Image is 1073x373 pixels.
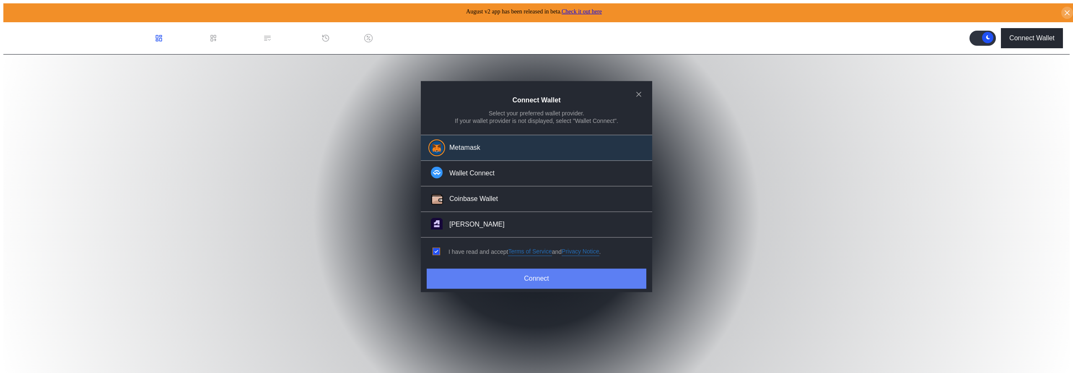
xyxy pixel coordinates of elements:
[448,248,601,256] div: I have read and accept .
[431,218,443,230] img: Hana Wallet
[427,269,646,289] button: Connect
[421,135,652,161] button: Metamask
[449,143,480,152] div: Metamask
[1009,34,1055,42] div: Connect Wallet
[552,248,562,256] span: and
[449,220,505,229] div: [PERSON_NAME]
[376,34,426,42] div: Discount Factors
[632,88,645,101] button: close modal
[449,195,498,203] div: Coinbase Wallet
[421,187,652,212] button: Coinbase WalletCoinbase Wallet
[508,248,552,256] a: Terms of Service
[430,193,444,207] img: Coinbase Wallet
[221,34,253,42] div: Loan Book
[449,169,495,178] div: Wallet Connect
[562,8,602,15] a: Check it out here
[333,34,354,42] div: History
[466,8,602,15] span: August v2 app has been released in beta.
[421,161,652,187] button: Wallet Connect
[275,34,311,42] div: Permissions
[513,97,561,104] h2: Connect Wallet
[489,110,584,117] div: Select your preferred wallet provider.
[455,117,618,125] div: If your wallet provider is not displayed, select "Wallet Connect".
[421,212,652,238] button: Hana Wallet[PERSON_NAME]
[562,248,599,256] a: Privacy Notice
[166,34,199,42] div: Dashboard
